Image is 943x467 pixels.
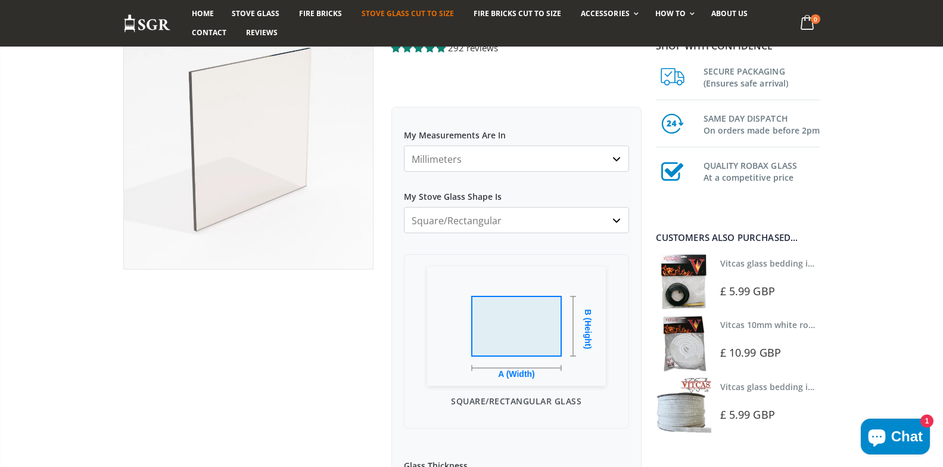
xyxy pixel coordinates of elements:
img: Vitcas stove glass bedding in tape [656,254,711,310]
span: Stove Glass Cut To Size [362,8,454,18]
a: Stove Glass Cut To Size [353,4,463,23]
label: My Measurements Are In [404,119,629,141]
span: How To [655,8,686,18]
a: Home [183,4,223,23]
h3: SAME DAY DISPATCH On orders made before 2pm [704,110,820,137]
a: Accessories [572,4,644,23]
a: About us [702,4,757,23]
img: Glass Shape Preview [427,267,606,386]
a: Reviews [237,23,287,42]
a: Fire Bricks Cut To Size [465,4,570,23]
span: Fire Bricks Cut To Size [474,8,561,18]
img: Vitcas stove glass bedding in tape [656,378,711,433]
span: £ 5.99 GBP [720,284,775,298]
div: Customers also purchased... [656,233,820,242]
inbox-online-store-chat: Shopify online store chat [857,419,933,457]
h3: SECURE PACKAGING (Ensures safe arrival) [704,63,820,89]
span: Home [192,8,214,18]
span: 4.94 stars [391,42,448,54]
h3: QUALITY ROBAX GLASS At a competitive price [704,157,820,184]
span: £ 5.99 GBP [720,407,775,422]
a: 0 [795,12,820,35]
img: Stove Glass Replacement [123,14,171,33]
span: Stove Glass [232,8,279,18]
a: How To [646,4,701,23]
a: Fire Bricks [290,4,351,23]
span: Fire Bricks [299,8,342,18]
a: Stove Glass [223,4,288,23]
label: My Stove Glass Shape Is [404,181,629,202]
a: Contact [183,23,235,42]
span: About us [711,8,748,18]
span: 292 reviews [448,42,498,54]
span: Accessories [581,8,629,18]
span: 0 [811,14,820,24]
span: Contact [192,27,226,38]
img: stove_glass_made_to_measure_800x_crop_center.webp [124,20,373,269]
p: Square/Rectangular Glass [416,395,617,407]
a: Vitcas glass bedding in tape - 2mm x 10mm x 2 meters [720,258,942,269]
span: £ 10.99 GBP [720,345,781,360]
img: Vitcas white rope, glue and gloves kit 10mm [656,316,711,371]
span: Reviews [246,27,278,38]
